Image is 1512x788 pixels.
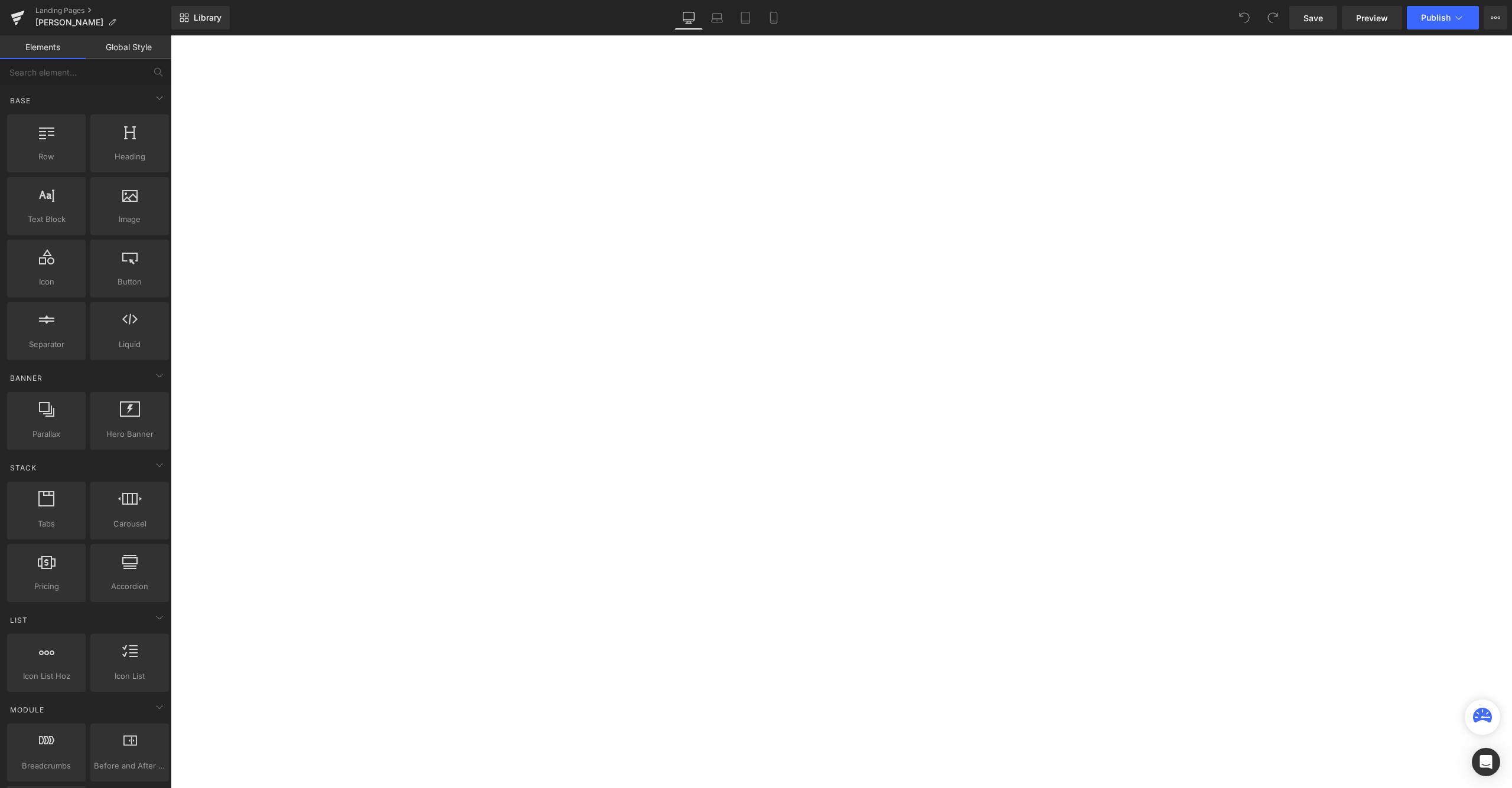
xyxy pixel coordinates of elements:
span: Parallax [11,428,82,440]
a: Preview [1342,6,1402,30]
a: Desktop [674,6,703,30]
a: New Library [171,6,230,30]
div: Open Intercom Messenger [1472,748,1500,776]
span: List [9,614,29,626]
span: Button [94,276,165,288]
span: Tabs [11,518,82,530]
span: Library [194,12,221,23]
span: Liquid [94,338,165,351]
span: Stack [9,462,38,473]
span: Breadcrumbs [11,760,82,772]
button: Publish [1407,6,1479,30]
span: Carousel [94,518,165,530]
span: Separator [11,338,82,351]
button: More [1484,6,1507,30]
span: Hero Banner [94,428,165,440]
span: Accordion [94,580,165,593]
span: Publish [1421,13,1451,22]
span: Base [9,95,32,106]
span: Icon List Hoz [11,670,82,682]
span: Image [94,213,165,225]
span: Module [9,704,45,715]
span: Banner [9,372,44,384]
a: Laptop [703,6,731,30]
span: Heading [94,151,165,163]
span: Row [11,151,82,163]
span: Icon [11,276,82,288]
button: Undo [1233,6,1256,30]
span: Icon List [94,670,165,682]
span: Before and After Images [94,760,165,772]
a: Global Style [86,35,171,59]
button: Redo [1261,6,1285,30]
span: [PERSON_NAME] [35,18,103,27]
span: Save [1304,12,1323,24]
span: Text Block [11,213,82,225]
a: Tablet [731,6,760,30]
span: Pricing [11,580,82,593]
a: Mobile [760,6,788,30]
a: Landing Pages [35,6,171,15]
span: Preview [1356,12,1388,24]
